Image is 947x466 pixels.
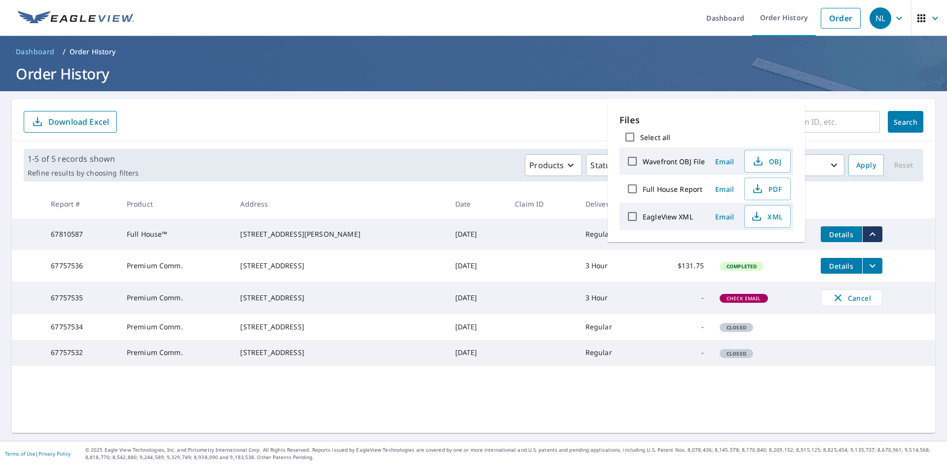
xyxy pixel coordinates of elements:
button: Search [888,111,923,133]
p: Refine results by choosing filters [28,169,139,178]
p: Status [590,159,615,171]
span: PDF [751,183,782,195]
td: Premium Comm. [119,250,233,282]
button: Email [709,181,740,197]
div: [STREET_ADDRESS] [240,348,439,358]
a: Privacy Policy [38,450,71,457]
button: filesDropdownBtn-67757536 [862,258,882,274]
span: Apply [856,159,876,172]
label: Full House Report [643,184,702,194]
nav: breadcrumb [12,44,935,60]
span: Search [896,117,915,127]
td: Regular [578,340,646,365]
button: detailsBtn-67810587 [821,226,862,242]
td: 67757532 [43,340,119,365]
label: Wavefront OBJ File [643,157,705,166]
button: XML [744,205,791,228]
div: [STREET_ADDRESS] [240,293,439,303]
th: Date [447,189,508,218]
td: 3 Hour [578,282,646,314]
p: | [5,451,71,457]
div: [STREET_ADDRESS] [240,261,439,271]
td: - [646,282,712,314]
td: Regular [578,314,646,340]
span: Details [827,230,856,239]
td: [DATE] [447,218,508,250]
button: Email [709,209,740,224]
td: $131.75 [646,250,712,282]
button: detailsBtn-67757536 [821,258,862,274]
span: Check Email [721,295,767,302]
span: Closed [721,324,752,331]
span: Email [713,184,736,194]
button: Email [709,154,740,169]
button: filesDropdownBtn-67810587 [862,226,882,242]
span: Dashboard [16,47,55,57]
td: [DATE] [447,250,508,282]
td: [DATE] [447,314,508,340]
th: Address [232,189,447,218]
p: Products [529,159,564,171]
span: Email [713,157,736,166]
p: 1-5 of 5 records shown [28,153,139,165]
button: PDF [744,178,791,200]
button: Download Excel [24,111,117,133]
span: Closed [721,350,752,357]
td: 67757534 [43,314,119,340]
span: OBJ [751,155,782,167]
span: XML [751,211,782,222]
div: [STREET_ADDRESS][PERSON_NAME] [240,229,439,239]
div: NL [870,7,891,29]
p: Files [619,113,793,127]
label: EagleView XML [643,212,693,221]
p: Download Excel [48,116,109,127]
td: 67757536 [43,250,119,282]
p: Order History [70,47,116,57]
a: Dashboard [12,44,59,60]
p: © 2025 Eagle View Technologies, Inc. and Pictometry International Corp. All Rights Reserved. Repo... [85,446,942,461]
div: [STREET_ADDRESS] [240,322,439,332]
button: OBJ [744,150,791,173]
th: Report # [43,189,119,218]
button: Products [525,154,582,176]
td: [DATE] [447,340,508,365]
td: 3 Hour [578,250,646,282]
button: Status [586,154,633,176]
li: / [63,46,66,58]
td: - [646,314,712,340]
a: Order [821,8,861,29]
td: Full House™ [119,218,233,250]
span: Email [713,212,736,221]
th: Delivery [578,189,646,218]
td: 67810587 [43,218,119,250]
td: [DATE] [447,282,508,314]
td: Premium Comm. [119,314,233,340]
h1: Order History [12,64,935,84]
img: EV Logo [18,11,134,26]
span: Completed [721,263,763,270]
td: Regular [578,218,646,250]
td: Premium Comm. [119,340,233,365]
td: 67757535 [43,282,119,314]
th: Claim ID [507,189,578,218]
span: Details [827,261,856,271]
td: - [646,340,712,365]
td: Premium Comm. [119,282,233,314]
button: Cancel [821,289,882,306]
label: Select all [640,133,670,142]
span: Cancel [831,292,872,304]
button: Apply [848,154,884,176]
th: Product [119,189,233,218]
a: Terms of Use [5,450,36,457]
